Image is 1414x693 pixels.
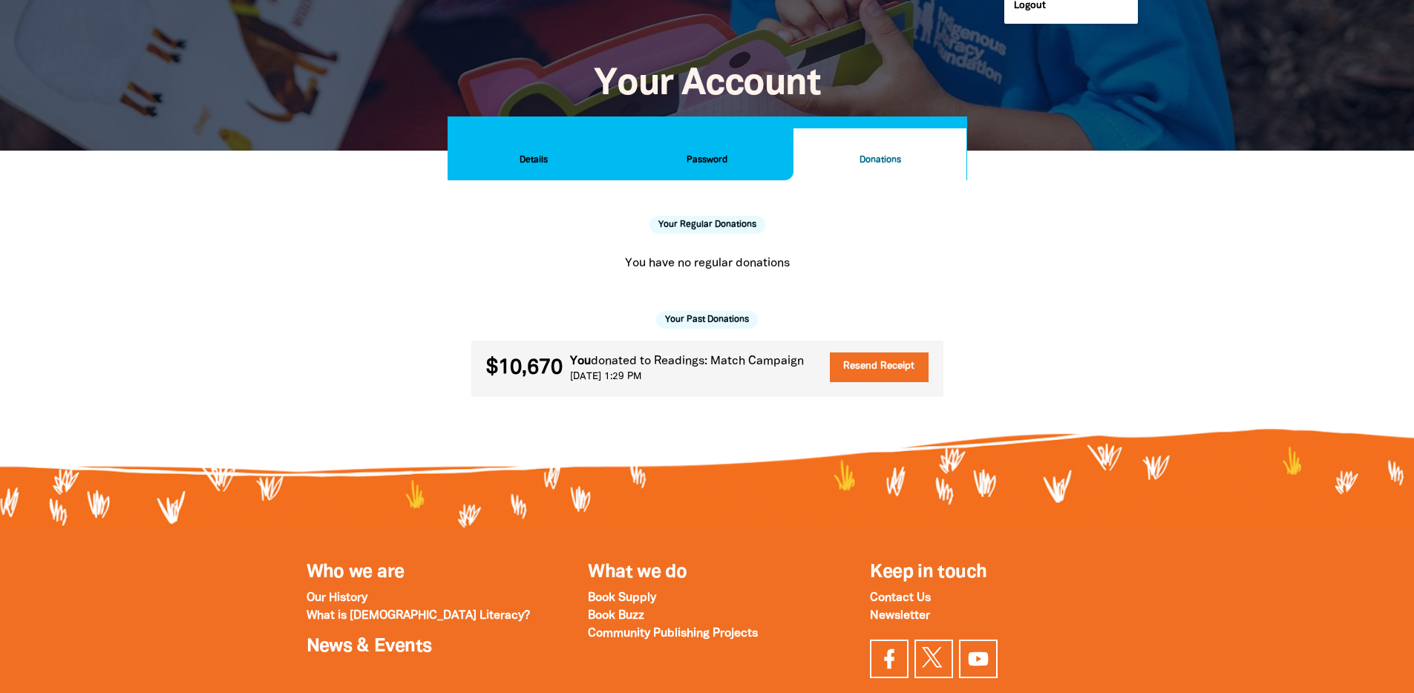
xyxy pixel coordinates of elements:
em: You [570,356,591,367]
a: Visit our facebook page [870,640,909,678]
span: Keep in touch [870,564,986,581]
a: Find us on YouTube [959,640,998,678]
div: Paginated content [471,341,943,401]
a: Our History [307,593,367,603]
a: Contact Us [870,593,931,603]
a: Book Buzz [588,611,644,621]
a: Book Supply [588,593,656,603]
p: [DATE] 1:29 PM [570,370,809,385]
div: Paginated content [471,246,943,281]
span: Your Account [594,68,819,102]
a: News & Events [307,638,432,655]
span: donated to Readings: Match Campaign [591,356,804,367]
button: Donations [793,128,966,180]
h2: Your Past Donations [656,311,758,329]
button: Resend Receipt [830,352,928,382]
a: Community Publishing Projects [588,628,758,639]
a: What we do [588,564,687,581]
a: What is [DEMOGRAPHIC_DATA] Literacy? [307,611,530,621]
h2: Your Regular Donations [649,216,765,234]
a: Find us on Twitter [914,640,953,678]
h2: Donations [805,152,955,168]
h2: Password [632,152,782,168]
h2: Details [459,152,609,168]
span: $10,670 [486,358,563,378]
p: You have no regular donations [477,254,937,272]
button: Password [621,128,793,180]
a: Newsletter [870,611,930,621]
button: Details [448,128,621,180]
a: Who we are [307,564,405,581]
